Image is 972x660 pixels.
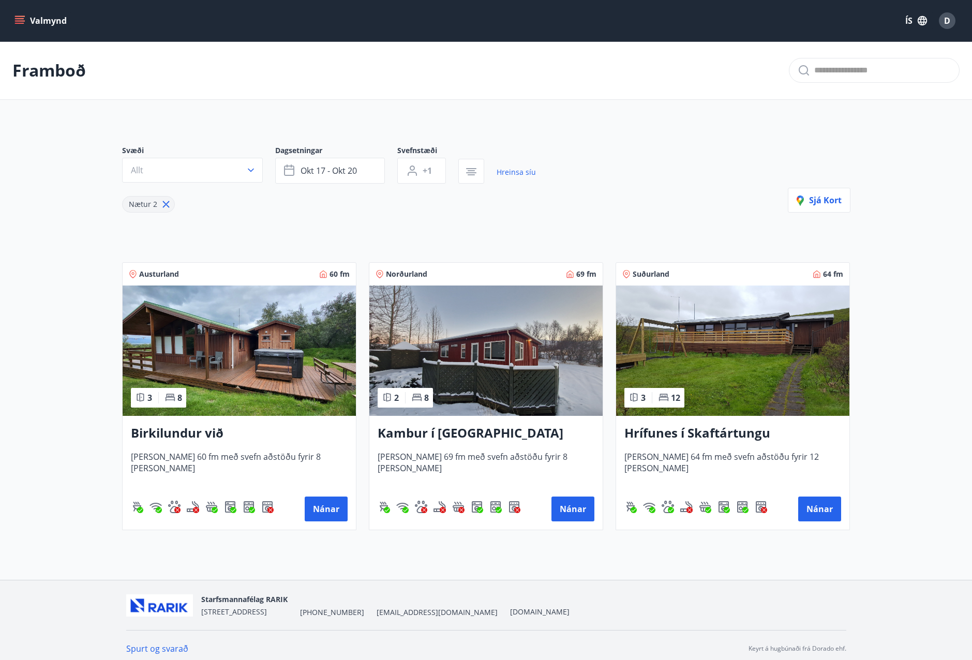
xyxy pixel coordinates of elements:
button: menu [12,11,71,30]
img: QNIUl6Cv9L9rHgMXwuzGLuiJOj7RKqxk9mBFPqjq.svg [187,501,199,513]
span: 69 fm [576,269,596,279]
span: Svefnstæði [397,145,458,158]
div: Heitur pottur [205,501,218,513]
div: Þurrkari [755,501,767,513]
div: Reykingar / Vape [680,501,693,513]
span: D [944,15,950,26]
div: Uppþvottavél [489,501,502,513]
span: [EMAIL_ADDRESS][DOMAIN_NAME] [377,607,498,618]
button: D [935,8,960,33]
span: Dagsetningar [275,145,397,158]
img: HJRyFFsYp6qjeUYhR4dAD8CaCEsnIFYZ05miwXoh.svg [643,501,655,513]
span: okt 17 - okt 20 [301,165,357,176]
img: pxcaIm5dSOV3FS4whs1soiYWTwFQvksT25a9J10C.svg [662,501,674,513]
span: Starfsmannafélag RARIK [201,594,288,604]
div: Gæludýr [168,501,181,513]
img: 7hj2GulIrg6h11dFIpsIzg8Ak2vZaScVwTihwv8g.svg [489,501,502,513]
span: 3 [147,392,152,403]
h3: Kambur í [GEOGRAPHIC_DATA] [378,424,594,443]
span: [STREET_ADDRESS] [201,607,267,617]
div: Þurrkari [508,501,520,513]
div: Heitur pottur [699,501,711,513]
div: Nætur 2 [122,196,175,213]
div: Þráðlaust net [396,501,409,513]
span: 60 fm [330,269,350,279]
div: Þvottavél [224,501,236,513]
img: pxcaIm5dSOV3FS4whs1soiYWTwFQvksT25a9J10C.svg [415,501,427,513]
div: Reykingar / Vape [187,501,199,513]
img: HJRyFFsYp6qjeUYhR4dAD8CaCEsnIFYZ05miwXoh.svg [149,501,162,513]
a: Spurt og svarað [126,643,188,654]
div: Þvottavél [471,501,483,513]
img: Dl16BY4EX9PAW649lg1C3oBuIaAsR6QVDQBO2cTm.svg [224,501,236,513]
button: Nánar [798,497,841,521]
span: 3 [641,392,646,403]
img: HJRyFFsYp6qjeUYhR4dAD8CaCEsnIFYZ05miwXoh.svg [396,501,409,513]
img: Paella dish [616,286,849,416]
button: ÍS [900,11,933,30]
button: okt 17 - okt 20 [275,158,385,184]
img: h89QDIuHlAdpqTriuIvuEWkTH976fOgBEOOeu1mi.svg [205,501,218,513]
p: Keyrt á hugbúnaði frá Dorado ehf. [749,644,846,653]
span: Austurland [139,269,179,279]
button: Sjá kort [788,188,850,213]
img: QNIUl6Cv9L9rHgMXwuzGLuiJOj7RKqxk9mBFPqjq.svg [433,501,446,513]
span: 8 [177,392,182,403]
button: Allt [122,158,263,183]
span: [PERSON_NAME] 69 fm með svefn aðstöðu fyrir 8 [PERSON_NAME] [378,451,594,485]
a: [DOMAIN_NAME] [510,607,570,617]
span: 2 [394,392,399,403]
span: 64 fm [823,269,843,279]
div: Þráðlaust net [149,501,162,513]
h3: Hrífunes í Skaftártungu [624,424,841,443]
img: hddCLTAnxqFUMr1fxmbGG8zWilo2syolR0f9UjPn.svg [755,501,767,513]
div: Reykingar / Vape [433,501,446,513]
div: Uppþvottavél [243,501,255,513]
img: ZXjrS3QKesehq6nQAPjaRuRTI364z8ohTALB4wBr.svg [378,501,390,513]
img: Paella dish [123,286,356,416]
img: Paella dish [369,286,603,416]
div: Uppþvottavél [736,501,749,513]
img: Dl16BY4EX9PAW649lg1C3oBuIaAsR6QVDQBO2cTm.svg [471,501,483,513]
img: 7hj2GulIrg6h11dFIpsIzg8Ak2vZaScVwTihwv8g.svg [736,501,749,513]
img: h89QDIuHlAdpqTriuIvuEWkTH976fOgBEOOeu1mi.svg [452,501,465,513]
button: +1 [397,158,446,184]
span: Norðurland [386,269,427,279]
img: 7hj2GulIrg6h11dFIpsIzg8Ak2vZaScVwTihwv8g.svg [243,501,255,513]
span: [PERSON_NAME] 64 fm með svefn aðstöðu fyrir 12 [PERSON_NAME] [624,451,841,485]
span: Allt [131,164,143,176]
img: ZXjrS3QKesehq6nQAPjaRuRTI364z8ohTALB4wBr.svg [624,501,637,513]
span: Nætur 2 [129,199,157,209]
div: Gasgrill [131,501,143,513]
div: Heitur pottur [452,501,465,513]
div: Gasgrill [624,501,637,513]
img: hddCLTAnxqFUMr1fxmbGG8zWilo2syolR0f9UjPn.svg [508,501,520,513]
a: Hreinsa síu [497,161,536,184]
img: ZmrgJ79bX6zJLXUGuSjrUVyxXxBt3QcBuEz7Nz1t.png [126,594,193,617]
button: Nánar [305,497,348,521]
div: Gasgrill [378,501,390,513]
span: +1 [423,165,432,176]
div: Þvottavél [717,501,730,513]
img: QNIUl6Cv9L9rHgMXwuzGLuiJOj7RKqxk9mBFPqjq.svg [680,501,693,513]
div: Þurrkari [261,501,274,513]
p: Framboð [12,59,86,82]
h3: Birkilundur við [GEOGRAPHIC_DATA] [131,424,348,443]
span: Suðurland [633,269,669,279]
span: [PERSON_NAME] 60 fm með svefn aðstöðu fyrir 8 [PERSON_NAME] [131,451,348,485]
img: pxcaIm5dSOV3FS4whs1soiYWTwFQvksT25a9J10C.svg [168,501,181,513]
span: 8 [424,392,429,403]
span: Sjá kort [797,194,842,206]
div: Gæludýr [662,501,674,513]
div: Þráðlaust net [643,501,655,513]
img: ZXjrS3QKesehq6nQAPjaRuRTI364z8ohTALB4wBr.svg [131,501,143,513]
span: 12 [671,392,680,403]
img: h89QDIuHlAdpqTriuIvuEWkTH976fOgBEOOeu1mi.svg [699,501,711,513]
button: Nánar [551,497,594,521]
img: hddCLTAnxqFUMr1fxmbGG8zWilo2syolR0f9UjPn.svg [261,501,274,513]
img: Dl16BY4EX9PAW649lg1C3oBuIaAsR6QVDQBO2cTm.svg [717,501,730,513]
span: Svæði [122,145,275,158]
span: [PHONE_NUMBER] [300,607,364,618]
div: Gæludýr [415,501,427,513]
